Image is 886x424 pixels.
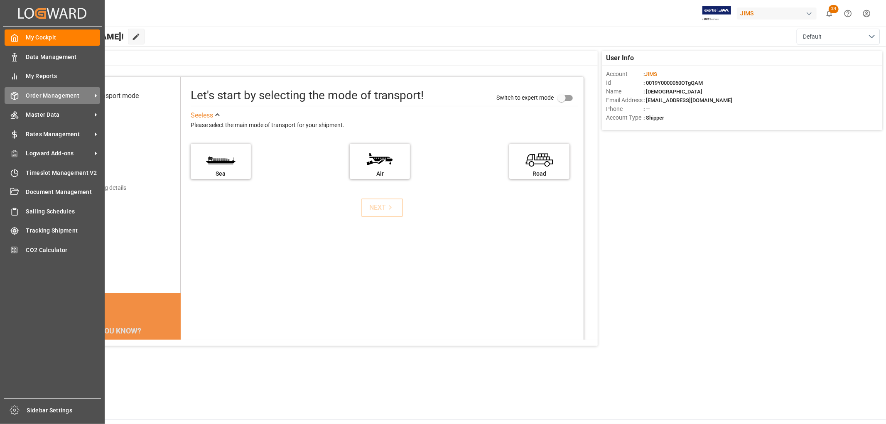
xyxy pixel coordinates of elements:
[195,169,247,178] div: Sea
[5,203,100,219] a: Sailing Schedules
[5,223,100,239] a: Tracking Shipment
[27,406,101,415] span: Sidebar Settings
[803,32,822,41] span: Default
[5,164,100,181] a: Timeslot Management V2
[26,149,92,158] span: Logward Add-ons
[829,5,839,13] span: 24
[797,29,880,44] button: open menu
[820,4,839,23] button: show 24 new notifications
[606,96,643,105] span: Email Address
[496,94,554,100] span: Switch to expert mode
[26,110,92,119] span: Master Data
[191,120,578,130] div: Please select the main mode of transport for your shipment.
[169,340,181,399] button: next slide / item
[643,88,702,95] span: : [DEMOGRAPHIC_DATA]
[643,115,664,121] span: : Shipper
[191,87,424,104] div: Let's start by selecting the mode of transport!
[606,105,643,113] span: Phone
[361,199,403,217] button: NEXT
[513,169,565,178] div: Road
[5,184,100,200] a: Document Management
[26,226,101,235] span: Tracking Shipment
[606,70,643,78] span: Account
[5,68,100,84] a: My Reports
[74,91,139,101] div: Select transport mode
[191,110,213,120] div: See less
[606,53,634,63] span: User Info
[5,242,100,258] a: CO2 Calculator
[354,169,406,178] div: Air
[34,29,124,44] span: Hello [PERSON_NAME]!
[737,7,817,20] div: JIMS
[702,6,731,21] img: Exertis%20JAM%20-%20Email%20Logo.jpg_1722504956.jpg
[737,5,820,21] button: JIMS
[5,29,100,46] a: My Cockpit
[839,4,857,23] button: Help Center
[26,130,92,139] span: Rates Management
[26,72,101,81] span: My Reports
[606,113,643,122] span: Account Type
[643,71,657,77] span: :
[606,78,643,87] span: Id
[645,71,657,77] span: JIMS
[47,322,181,340] div: DID YOU KNOW?
[26,207,101,216] span: Sailing Schedules
[26,169,101,177] span: Timeslot Management V2
[26,91,92,100] span: Order Management
[643,97,732,103] span: : [EMAIL_ADDRESS][DOMAIN_NAME]
[643,80,703,86] span: : 0019Y0000050OTgQAM
[369,203,395,213] div: NEXT
[606,87,643,96] span: Name
[26,188,101,196] span: Document Management
[643,106,650,112] span: : —
[26,53,101,61] span: Data Management
[56,340,171,390] div: The energy needed to power one large container ship across the ocean in a single day is the same ...
[5,49,100,65] a: Data Management
[26,33,101,42] span: My Cockpit
[26,246,101,255] span: CO2 Calculator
